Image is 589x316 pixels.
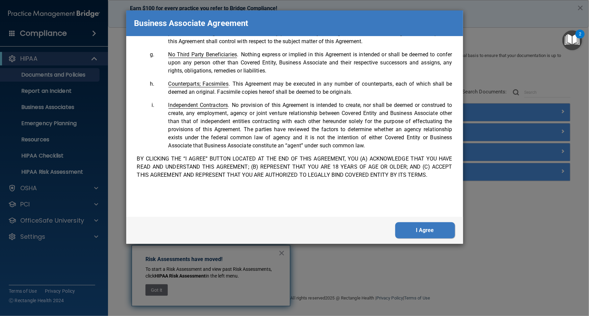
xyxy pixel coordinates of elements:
[168,81,229,87] span: Counterparts; Facsimiles
[156,80,452,96] li: This Agreement may be executed in any number of counterparts, each of which shall be deemed an or...
[579,34,581,43] div: 2
[156,101,452,150] li: No provision of this Agreement is intended to create, nor shall be deemed or construed to create,...
[134,16,248,31] p: Business Associate Agreement
[168,51,237,58] span: No Third Party Beneficiaries
[562,30,582,50] button: Open Resource Center, 2 new notifications
[156,51,452,75] li: Nothing express or implied in this Agreement is intended or shall be deemed to confer upon any pe...
[137,155,452,179] p: BY CLICKING THE “I AGREE” BUTTON LOCATED AT THE END OF THIS AGREEMENT, YOU (A) ACKNOWLEDGE THAT Y...
[168,51,239,58] span: .
[168,102,230,108] span: .
[168,81,230,87] span: .
[168,102,228,109] span: Independent Contractors
[395,222,455,238] button: I Agree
